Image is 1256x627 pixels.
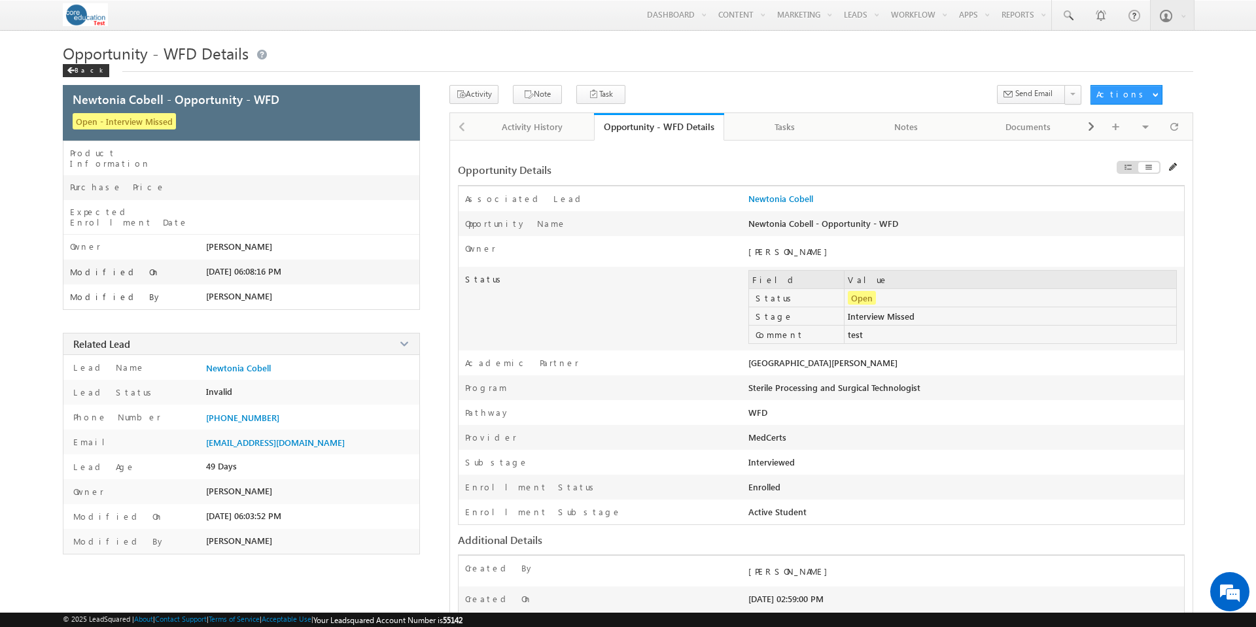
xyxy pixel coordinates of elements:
[134,615,153,623] a: About
[70,436,115,447] label: Email
[63,615,462,625] span: © 2025 LeadSquared | | | | |
[70,207,206,228] label: Expected Enrollment Date
[845,326,1176,344] td: test
[846,113,968,141] a: Notes
[70,486,104,497] label: Owner
[206,386,232,397] span: Invalid
[483,119,582,135] div: Activity History
[748,566,1003,577] div: [PERSON_NAME]
[465,382,507,393] label: Program
[70,461,135,472] label: Lead Age
[70,362,145,373] label: Lead Name
[209,615,260,623] a: Terms of Service
[748,193,813,204] a: Newtonia Cobell
[748,481,1009,500] div: Enrolled
[856,119,956,135] div: Notes
[465,481,599,492] label: Enrollment Status
[70,267,160,277] label: Modified On
[70,386,156,398] label: Lead Status
[465,357,579,368] label: Academic Partner
[313,615,462,625] span: Your Leadsquared Account Number is
[845,307,1176,326] td: Interview Missed
[262,615,311,623] a: Acceptable Use
[735,119,834,135] div: Tasks
[465,243,496,254] label: Owner
[73,113,176,129] span: Open - Interview Missed
[748,218,1009,236] div: Newtonia Cobell - Opportunity - WFD
[845,271,1176,289] td: Value
[206,241,272,252] span: [PERSON_NAME]
[206,511,281,521] span: [DATE] 06:03:52 PM
[748,593,1009,611] div: [DATE] 02:59:00 PM
[206,535,272,546] span: [PERSON_NAME]
[443,615,462,625] span: 55142
[1090,85,1162,105] button: Actions
[458,163,936,177] div: Opportunity Details
[604,120,714,133] div: Opportunity - WFD Details
[1096,88,1148,100] div: Actions
[748,456,1009,475] div: Interviewed
[848,291,876,305] span: Open
[465,506,621,517] label: Enrollment Substage
[594,113,724,141] a: Opportunity - WFD Details
[748,246,1003,257] div: [PERSON_NAME]
[748,357,1009,375] div: [GEOGRAPHIC_DATA][PERSON_NAME]
[752,311,847,322] label: Stage
[748,506,1009,524] div: Active Student
[465,407,510,418] label: Pathway
[978,119,1077,135] div: Documents
[206,486,272,496] span: [PERSON_NAME]
[206,266,281,277] span: [DATE] 06:08:16 PM
[70,535,166,547] label: Modified By
[576,85,625,104] button: Task
[70,182,166,192] label: Purchase Price
[70,148,206,169] label: Product Information
[458,533,936,547] div: Additional Details
[70,411,161,422] label: Phone Number
[63,3,108,26] img: Custom Logo
[748,432,1009,450] div: MedCerts
[449,85,498,104] button: Activity
[1015,88,1053,99] span: Send Email
[752,329,847,340] label: Comment
[752,292,847,303] label: Status
[63,64,109,77] div: Back
[73,337,130,350] span: Related Lead
[206,437,345,448] span: [EMAIL_ADDRESS][DOMAIN_NAME]
[748,407,1009,425] div: WFD
[206,413,279,423] a: [PHONE_NUMBER]
[968,113,1089,141] a: Documents
[73,91,279,107] span: Newtonia Cobell - Opportunity - WFD
[70,511,164,522] label: Modified On
[997,85,1066,104] button: Send Email
[748,382,1009,400] div: Sterile Processing and Surgical Technologist
[724,113,846,141] a: Tasks
[465,218,567,229] label: Opportunity Name
[70,241,101,252] label: Owner
[465,456,529,467] label: Substage
[465,593,532,604] label: Created On
[513,85,562,104] button: Note
[459,267,749,285] label: Status
[472,113,594,141] a: Activity History
[465,562,534,573] label: Created By
[749,271,845,289] td: Field
[465,193,585,204] label: Associated Lead
[206,291,272,301] span: [PERSON_NAME]
[70,292,162,302] label: Modified By
[465,432,517,443] label: Provider
[206,363,271,373] a: Newtonia Cobell
[206,461,237,471] span: 49 Days
[63,42,249,63] span: Opportunity - WFD Details
[155,615,207,623] a: Contact Support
